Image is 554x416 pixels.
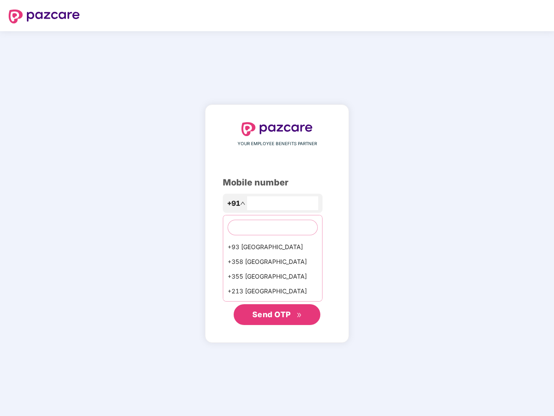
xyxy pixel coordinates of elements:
span: YOUR EMPLOYEE BENEFITS PARTNER [238,140,317,147]
span: Send OTP [252,310,291,319]
div: +355 [GEOGRAPHIC_DATA] [223,269,322,284]
span: double-right [297,312,302,318]
div: +93 [GEOGRAPHIC_DATA] [223,240,322,254]
div: Mobile number [223,176,331,189]
div: +1684 AmericanSamoa [223,299,322,313]
img: logo [9,10,80,23]
img: logo [241,122,313,136]
span: up [240,201,245,206]
div: +213 [GEOGRAPHIC_DATA] [223,284,322,299]
span: +91 [227,198,240,209]
div: +358 [GEOGRAPHIC_DATA] [223,254,322,269]
button: Send OTPdouble-right [234,304,320,325]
